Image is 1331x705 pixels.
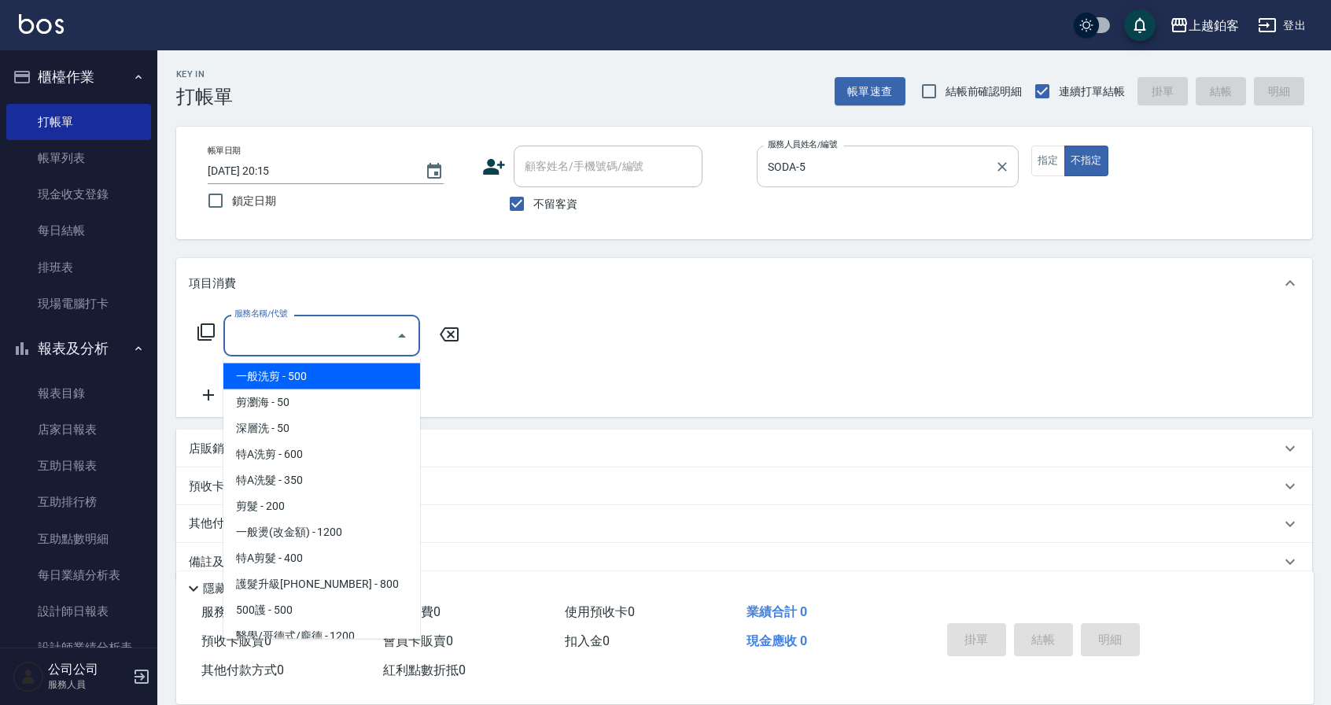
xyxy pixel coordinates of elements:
[48,662,128,677] h5: 公司公司
[48,677,128,692] p: 服務人員
[6,328,151,369] button: 報表及分析
[6,286,151,322] a: 現場電腦打卡
[6,104,151,140] a: 打帳單
[189,554,248,570] p: 備註及來源
[201,604,259,619] span: 服務消費 0
[232,193,276,209] span: 鎖定日期
[189,441,236,457] p: 店販銷售
[208,145,241,157] label: 帳單日期
[176,505,1312,543] div: 其他付款方式
[1124,9,1156,41] button: save
[6,212,151,249] a: 每日結帳
[176,467,1312,505] div: 預收卡販賣
[747,604,807,619] span: 業績合計 0
[1064,146,1108,176] button: 不指定
[415,153,453,190] button: Choose date, selected date is 2025-09-18
[223,623,420,649] span: 醫學/哥德式/龐德 - 1200
[383,633,453,648] span: 會員卡販賣 0
[176,543,1312,581] div: 備註及來源
[223,467,420,493] span: 特A洗髮 - 350
[991,156,1013,178] button: Clear
[6,412,151,448] a: 店家日報表
[189,478,248,495] p: 預收卡販賣
[565,604,635,619] span: 使用預收卡 0
[201,663,284,677] span: 其他付款方式 0
[223,519,420,545] span: 一般燙(改金額) - 1200
[383,663,466,677] span: 紅利點數折抵 0
[1031,146,1065,176] button: 指定
[223,571,420,597] span: 護髮升級[PHONE_NUMBER] - 800
[176,430,1312,467] div: 店販銷售
[6,484,151,520] a: 互助排行榜
[6,140,151,176] a: 帳單列表
[223,493,420,519] span: 剪髮 - 200
[223,597,420,623] span: 500護 - 500
[565,633,610,648] span: 扣入金 0
[203,581,274,597] p: 隱藏業績明細
[6,57,151,98] button: 櫃檯作業
[533,196,577,212] span: 不留客資
[1059,83,1125,100] span: 連續打單結帳
[6,176,151,212] a: 現金收支登錄
[6,557,151,593] a: 每日業績分析表
[234,308,287,319] label: 服務名稱/代號
[6,521,151,557] a: 互助點數明細
[747,633,807,648] span: 現金應收 0
[223,441,420,467] span: 特A洗剪 - 600
[835,77,905,106] button: 帳單速查
[1163,9,1245,42] button: 上越鉑客
[1252,11,1312,40] button: 登出
[946,83,1023,100] span: 結帳前確認明細
[176,86,233,108] h3: 打帳單
[6,629,151,666] a: 設計師業績分析表
[189,515,267,533] p: 其他付款方式
[189,275,236,292] p: 項目消費
[223,545,420,571] span: 特A剪髮 - 400
[768,138,837,150] label: 服務人員姓名/編號
[389,323,415,349] button: Close
[176,258,1312,308] div: 項目消費
[223,389,420,415] span: 剪瀏海 - 50
[223,364,420,389] span: 一般洗剪 - 500
[6,448,151,484] a: 互助日報表
[6,249,151,286] a: 排班表
[176,69,233,79] h2: Key In
[1189,16,1239,35] div: 上越鉑客
[6,375,151,412] a: 報表目錄
[223,415,420,441] span: 深層洗 - 50
[19,14,64,34] img: Logo
[6,593,151,629] a: 設計師日報表
[201,633,271,648] span: 預收卡販賣 0
[13,661,44,692] img: Person
[208,158,409,184] input: YYYY/MM/DD hh:mm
